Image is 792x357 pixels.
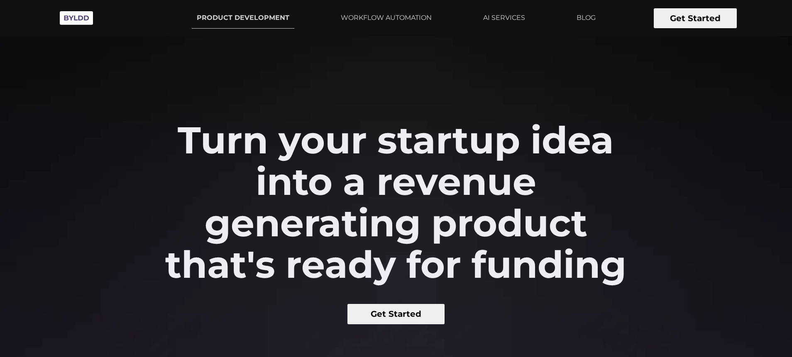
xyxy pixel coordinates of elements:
img: Byldd - Product Development Company [56,7,97,29]
a: BLOG [572,7,601,28]
button: Get Started [654,8,737,28]
a: WORKFLOW AUTOMATION [336,7,437,28]
a: AI SERVICES [478,7,530,28]
button: Get Started [347,304,445,324]
h2: Turn your startup idea into a revenue generating product that's ready for funding [159,119,634,285]
a: PRODUCT DEVELOPMENT [192,7,294,29]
